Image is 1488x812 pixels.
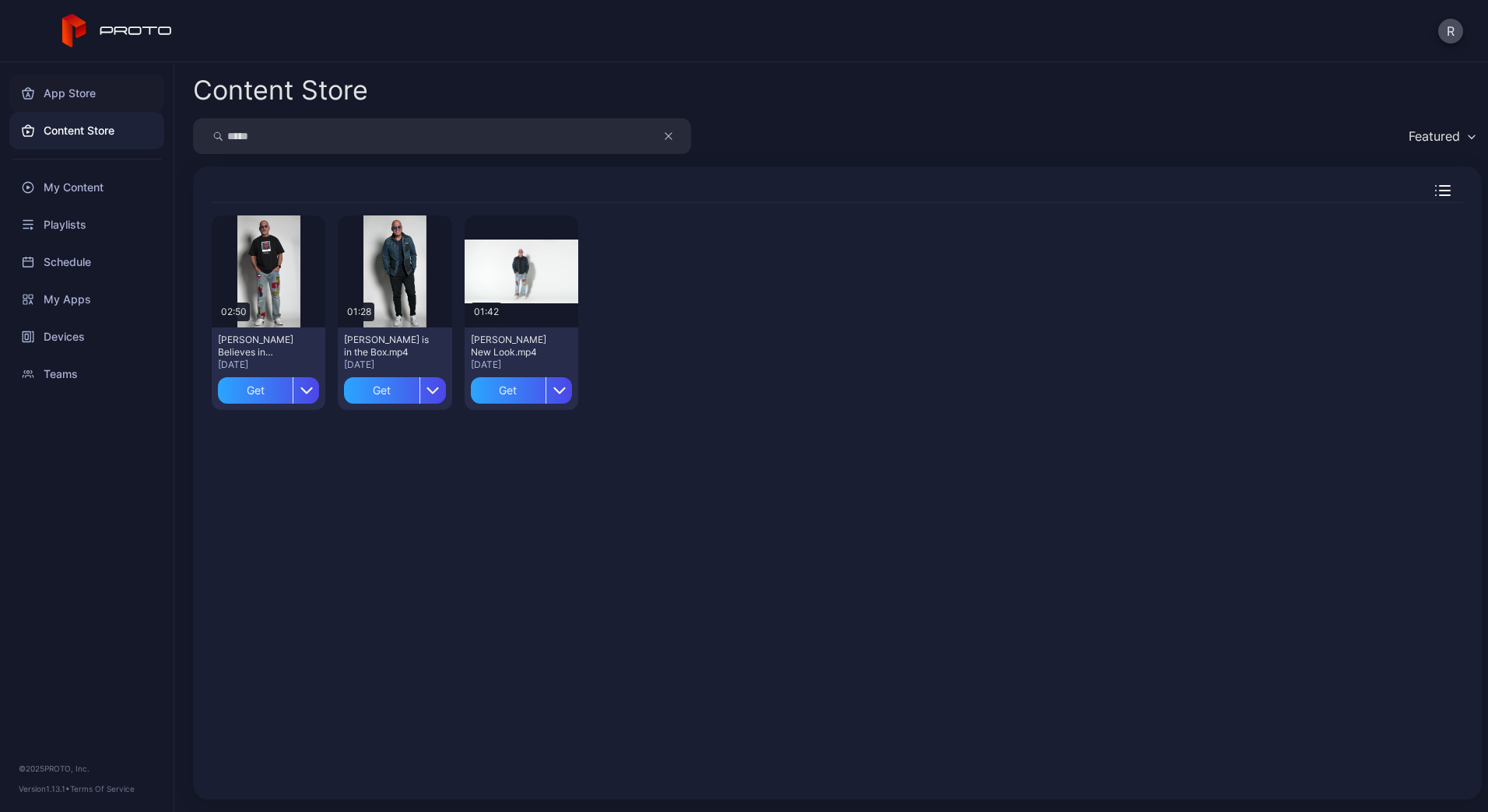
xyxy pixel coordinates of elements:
[344,334,430,359] div: Howie Mandel is in the Box.mp4
[218,377,319,404] button: Get
[471,377,572,404] button: Get
[9,112,164,149] a: Content Store
[471,377,546,404] div: Get
[344,359,445,371] div: [DATE]
[9,75,164,112] a: App Store
[1409,128,1460,144] div: Featured
[1401,118,1482,154] button: Featured
[9,355,164,393] a: Teams
[9,318,164,355] a: Devices
[9,281,164,318] a: My Apps
[344,377,445,404] button: Get
[9,206,164,243] a: Playlists
[193,77,368,103] div: Content Store
[471,334,556,359] div: Howie Mandel's New Look.mp4
[70,784,135,793] a: Terms Of Service
[344,377,419,404] div: Get
[471,359,572,371] div: [DATE]
[9,243,164,281] a: Schedule
[1438,19,1463,44] button: R
[19,762,155,775] div: © 2025 PROTO, Inc.
[218,377,293,404] div: Get
[19,784,70,793] span: Version 1.13.1 •
[9,169,164,206] a: My Content
[218,334,304,359] div: Howie Mandel Believes in Proto.mp4
[218,359,319,371] div: [DATE]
